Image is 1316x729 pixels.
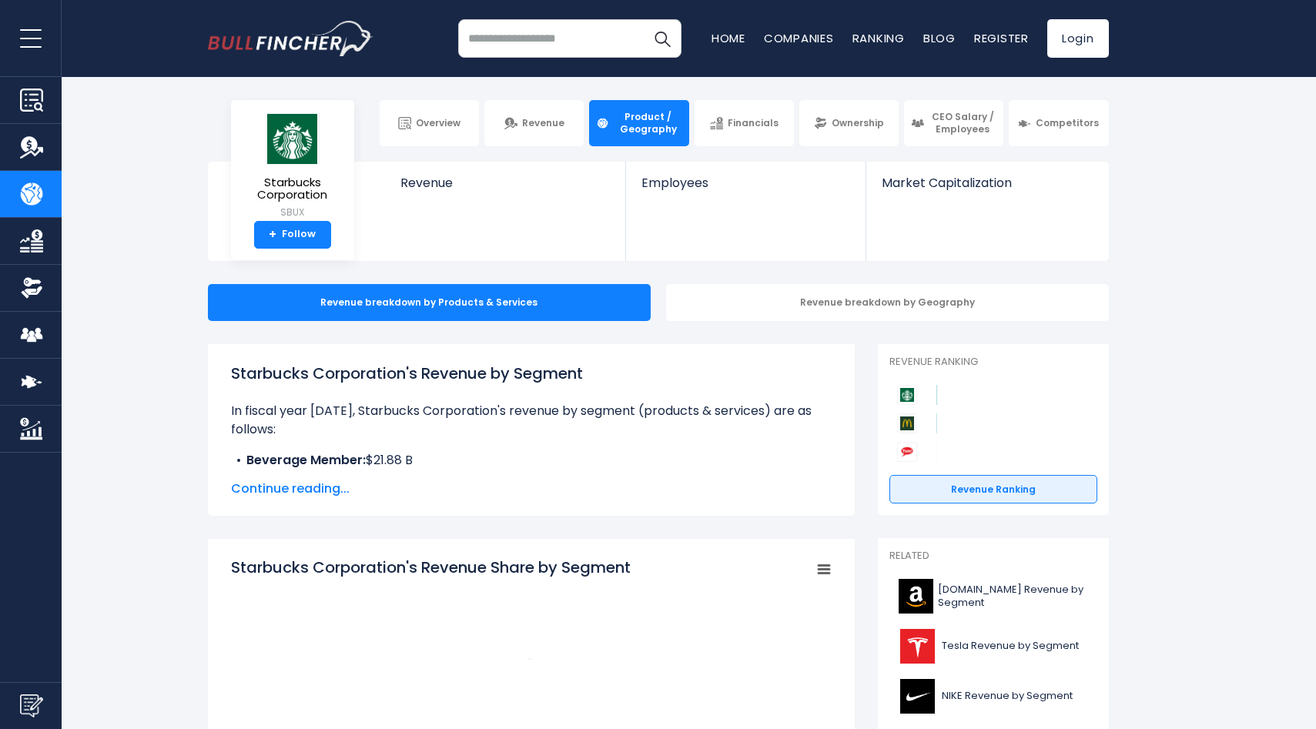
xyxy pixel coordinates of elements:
[889,356,1097,369] p: Revenue Ranking
[231,480,832,498] span: Continue reading...
[929,111,996,135] span: CEO Salary / Employees
[614,111,681,135] span: Product / Geography
[208,21,373,56] img: bullfincher logo
[380,100,479,146] a: Overview
[942,690,1073,703] span: NIKE Revenue by Segment
[899,579,933,614] img: AMZN logo
[416,117,460,129] span: Overview
[208,284,651,321] div: Revenue breakdown by Products & Services
[254,221,331,249] a: +Follow
[889,575,1097,617] a: [DOMAIN_NAME] Revenue by Segment
[923,30,956,46] a: Blog
[1036,117,1099,129] span: Competitors
[882,176,1091,190] span: Market Capitalization
[231,451,832,470] li: $21.88 B
[889,625,1097,667] a: Tesla Revenue by Segment
[484,100,584,146] a: Revenue
[243,206,342,219] small: SBUX
[385,162,626,216] a: Revenue
[589,100,688,146] a: Product / Geography
[897,413,917,433] img: McDonald's Corporation competitors logo
[1047,19,1109,58] a: Login
[243,176,342,202] span: Starbucks Corporation
[899,629,937,664] img: TSLA logo
[904,100,1003,146] a: CEO Salary / Employees
[866,162,1107,216] a: Market Capitalization
[974,30,1029,46] a: Register
[889,475,1097,504] a: Revenue Ranking
[208,21,373,56] a: Go to homepage
[522,117,564,129] span: Revenue
[889,550,1097,563] p: Related
[643,19,681,58] button: Search
[897,442,917,462] img: Yum! Brands competitors logo
[243,112,343,221] a: Starbucks Corporation SBUX
[626,162,866,216] a: Employees
[764,30,834,46] a: Companies
[641,176,850,190] span: Employees
[712,30,745,46] a: Home
[269,228,276,242] strong: +
[231,402,832,439] p: In fiscal year [DATE], Starbucks Corporation's revenue by segment (products & services) are as fo...
[728,117,779,129] span: Financials
[246,451,366,469] b: Beverage Member:
[889,675,1097,717] a: NIKE Revenue by Segment
[899,679,937,714] img: NKE logo
[897,385,917,405] img: Starbucks Corporation competitors logo
[231,362,832,385] h1: Starbucks Corporation's Revenue by Segment
[799,100,899,146] a: Ownership
[942,640,1079,653] span: Tesla Revenue by Segment
[832,117,884,129] span: Ownership
[231,557,631,578] tspan: Starbucks Corporation's Revenue Share by Segment
[400,176,611,190] span: Revenue
[666,284,1109,321] div: Revenue breakdown by Geography
[852,30,905,46] a: Ranking
[1009,100,1108,146] a: Competitors
[938,584,1088,610] span: [DOMAIN_NAME] Revenue by Segment
[20,276,43,299] img: Ownership
[695,100,794,146] a: Financials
